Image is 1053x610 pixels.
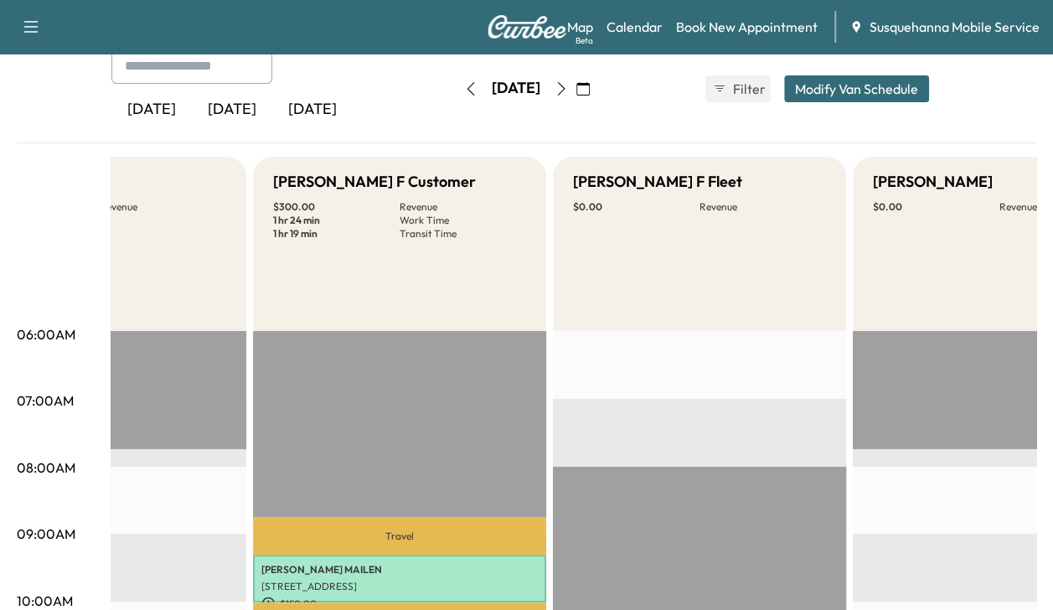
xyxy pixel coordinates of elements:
p: $ 0.00 [873,200,999,214]
p: 09:00AM [17,524,75,544]
a: Calendar [607,17,663,37]
p: Revenue [699,200,826,214]
button: Modify Van Schedule [784,75,929,102]
a: MapBeta [567,17,593,37]
p: $ 0.00 [573,200,699,214]
p: 06:00AM [17,324,75,344]
p: Transit Time [400,227,526,240]
p: [PERSON_NAME] MAILEN [261,563,538,576]
p: Revenue [400,200,526,214]
p: Revenue [100,200,226,214]
p: Travel [253,517,546,556]
div: [DATE] [492,78,540,99]
p: 08:00AM [17,457,75,478]
div: [DATE] [272,90,353,129]
a: Book New Appointment [676,17,818,37]
div: Beta [576,34,593,47]
p: 07:00AM [17,390,74,411]
p: 1 hr 24 min [273,214,400,227]
button: Filter [705,75,771,102]
span: Susquehanna Mobile Service [870,17,1040,37]
h5: [PERSON_NAME] F Customer [273,170,476,194]
p: Work Time [400,214,526,227]
img: Curbee Logo [487,15,567,39]
div: [DATE] [111,90,192,129]
div: [DATE] [192,90,272,129]
p: 1 hr 19 min [273,227,400,240]
h5: [PERSON_NAME] F Fleet [573,170,742,194]
h5: [PERSON_NAME] [873,170,993,194]
span: Filter [733,79,763,99]
p: [STREET_ADDRESS] [261,580,538,593]
p: $ 300.00 [273,200,400,214]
